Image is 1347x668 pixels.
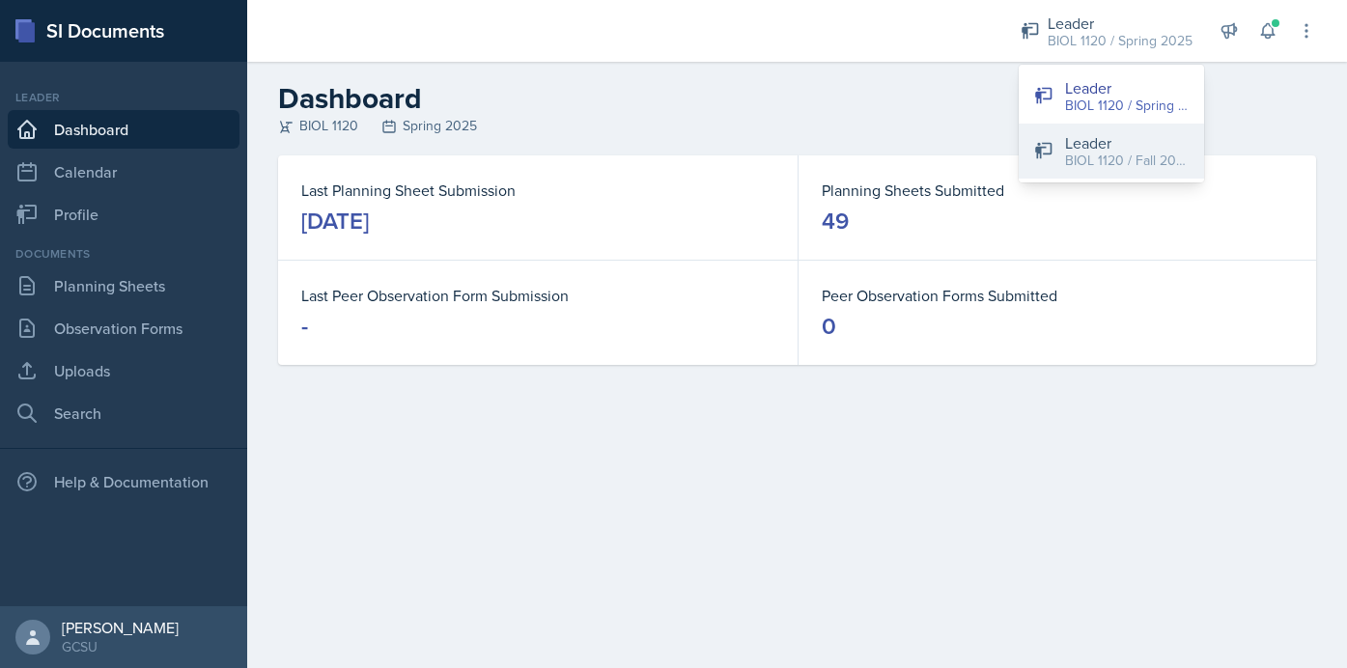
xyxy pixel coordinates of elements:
[8,153,239,191] a: Calendar
[822,284,1294,307] dt: Peer Observation Forms Submitted
[8,394,239,432] a: Search
[301,206,369,237] div: [DATE]
[1048,31,1193,51] div: BIOL 1120 / Spring 2025
[301,179,774,202] dt: Last Planning Sheet Submission
[62,618,179,637] div: [PERSON_NAME]
[1019,69,1204,124] button: Leader BIOL 1120 / Spring 2025
[822,179,1294,202] dt: Planning Sheets Submitted
[8,462,239,501] div: Help & Documentation
[301,311,308,342] div: -
[8,89,239,106] div: Leader
[1019,124,1204,179] button: Leader BIOL 1120 / Fall 2025
[62,637,179,656] div: GCSU
[1048,12,1193,35] div: Leader
[8,351,239,390] a: Uploads
[301,284,774,307] dt: Last Peer Observation Form Submission
[1065,151,1189,171] div: BIOL 1120 / Fall 2025
[278,81,1316,116] h2: Dashboard
[278,116,1316,136] div: BIOL 1120 Spring 2025
[1065,76,1189,99] div: Leader
[1065,96,1189,116] div: BIOL 1120 / Spring 2025
[822,311,836,342] div: 0
[1065,131,1189,154] div: Leader
[8,309,239,348] a: Observation Forms
[8,110,239,149] a: Dashboard
[8,245,239,263] div: Documents
[8,266,239,305] a: Planning Sheets
[822,206,849,237] div: 49
[8,195,239,234] a: Profile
